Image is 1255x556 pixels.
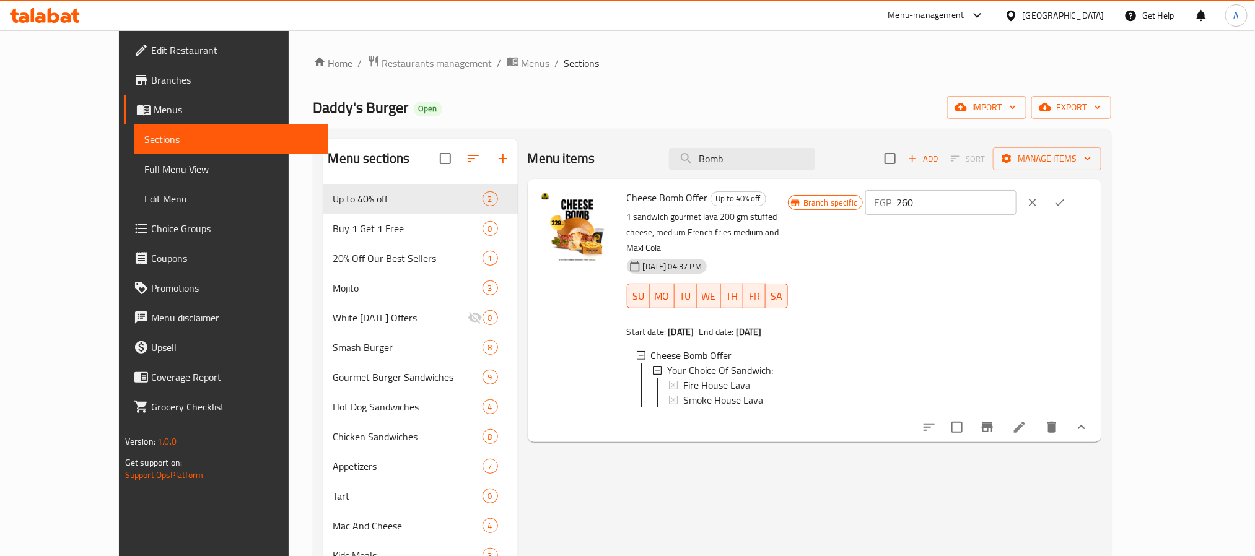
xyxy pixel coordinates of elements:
[414,102,442,116] div: Open
[555,56,559,71] li: /
[632,287,645,305] span: SU
[483,399,498,414] div: items
[903,149,943,168] button: Add
[896,190,1016,215] input: Please enter price
[528,149,595,168] h2: Menu items
[333,310,468,325] span: White [DATE] Offers
[483,371,497,383] span: 9
[483,520,497,532] span: 4
[483,461,497,472] span: 7
[323,214,518,243] div: Buy 1 Get 1 Free0
[151,399,318,414] span: Grocery Checklist
[538,189,617,268] img: Cheese Bomb Offer
[1023,9,1104,22] div: [GEOGRAPHIC_DATA]
[432,146,458,172] span: Select all sections
[151,280,318,295] span: Promotions
[124,243,328,273] a: Coupons
[497,56,502,71] li: /
[1003,151,1091,167] span: Manage items
[333,370,483,384] span: Gourmet Burger Sandwiches
[1012,420,1027,435] a: Edit menu item
[367,55,492,71] a: Restaurants management
[323,243,518,273] div: 20% Off Our Best Sellers1
[721,284,743,308] button: TH
[125,433,155,450] span: Version:
[134,184,328,214] a: Edit Menu
[323,422,518,451] div: Chicken Sandwiches8
[333,518,483,533] span: Mac And Cheese
[650,284,675,308] button: MO
[697,284,721,308] button: WE
[683,393,763,407] span: Smoke House Lava
[483,342,497,354] span: 8
[699,324,733,340] span: End date:
[667,363,773,378] span: Your Choice Of Sandwich:
[483,490,497,502] span: 0
[766,284,788,308] button: SA
[483,518,498,533] div: items
[906,152,940,166] span: Add
[877,146,903,172] span: Select section
[144,132,318,147] span: Sections
[151,340,318,355] span: Upsell
[124,35,328,65] a: Edit Restaurant
[483,193,497,205] span: 2
[134,154,328,184] a: Full Menu View
[483,489,498,503] div: items
[483,312,497,324] span: 0
[124,303,328,332] a: Menu disclaimer
[507,55,550,71] a: Menus
[680,287,692,305] span: TU
[973,412,1002,442] button: Branch-specific-item
[151,251,318,266] span: Coupons
[483,310,498,325] div: items
[323,481,518,511] div: Tart0
[333,280,483,295] span: Mojito
[798,197,862,209] span: Branch specific
[522,56,550,71] span: Menus
[125,454,182,471] span: Get support on:
[124,362,328,392] a: Coverage Report
[358,56,362,71] li: /
[627,324,667,340] span: Start date:
[638,261,707,272] span: [DATE] 04:37 PM
[458,144,488,173] span: Sort sections
[333,489,483,503] span: Tart
[323,273,518,303] div: Mojito3
[903,149,943,168] span: Add item
[488,144,518,173] button: Add section
[957,100,1017,115] span: import
[468,310,483,325] svg: Inactive section
[943,149,993,168] span: Select section first
[483,221,498,236] div: items
[323,451,518,481] div: Appetizers7
[564,56,600,71] span: Sections
[151,72,318,87] span: Branches
[483,251,498,266] div: items
[1041,100,1101,115] span: export
[382,56,492,71] span: Restaurants management
[333,251,483,266] div: 20% Off Our Best Sellers
[711,191,766,206] span: Up to 40% off
[144,191,318,206] span: Edit Menu
[675,284,697,308] button: TU
[333,459,483,474] span: Appetizers
[483,401,497,413] span: 4
[1031,96,1111,119] button: export
[333,429,483,444] span: Chicken Sandwiches
[124,214,328,243] a: Choice Groups
[151,370,318,384] span: Coverage Report
[151,43,318,58] span: Edit Restaurant
[483,253,497,264] span: 1
[333,191,483,206] span: Up to 40% off
[313,55,1112,71] nav: breadcrumb
[124,273,328,303] a: Promotions
[1067,412,1096,442] button: show more
[655,287,670,305] span: MO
